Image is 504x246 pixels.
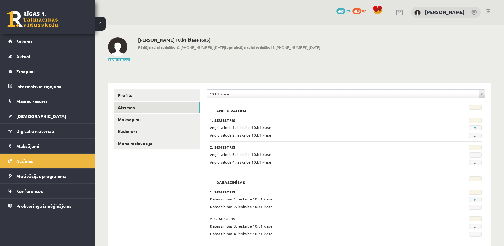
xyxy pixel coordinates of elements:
span: Dabaszinības 3. ieskaite 10.b1 klase [210,223,273,228]
a: Digitālie materiāli [8,124,87,138]
span: Dabaszinības 1. ieskaite 10.b1 klase [210,196,273,201]
span: mP [346,8,351,13]
span: - [469,224,482,229]
span: Angļu valoda 3. ieskaite 10.b1 klase [210,152,271,157]
h3: 1. Semestris [210,190,435,194]
span: Konferences [16,188,43,194]
a: [PERSON_NAME] [425,9,465,15]
a: Maksājumi [8,139,87,153]
button: Mainīt bildi [108,58,130,61]
legend: Maksājumi [16,139,87,153]
span: Atzīmes [16,158,33,164]
span: 605 [336,8,345,14]
span: - [469,152,482,158]
span: Angļu valoda 1. ieskaite 10.b1 klase [210,125,271,130]
a: 7 [474,126,476,131]
span: Aktuāli [16,53,31,59]
span: Digitālie materiāli [16,128,54,134]
a: [DEMOGRAPHIC_DATA] [8,109,87,123]
a: Atzīmes [8,154,87,168]
a: Ziņojumi [8,64,87,79]
span: - [469,133,482,138]
img: Amālija Gabrene [414,10,421,16]
span: 10:[PHONE_NUMBER][DATE] 15:[PHONE_NUMBER][DATE] [138,45,320,50]
a: Radinieki [114,125,200,137]
b: Iepriekšējo reizi redzēts [225,45,270,50]
a: Motivācijas programma [8,169,87,183]
h3: 2. Semestris [210,145,435,149]
h2: [PERSON_NAME] 10.b1 klase (605) [138,37,320,43]
a: Sākums [8,34,87,49]
b: Pēdējo reizi redzēts [138,45,175,50]
legend: Informatīvie ziņojumi [16,79,87,94]
a: Aktuāli [8,49,87,64]
img: Amālija Gabrene [108,37,127,56]
span: Dabaszinības 4. ieskaite 10.b1 klase [210,231,273,236]
legend: Ziņojumi [16,64,87,79]
a: Atzīmes [114,102,200,113]
a: Mācību resursi [8,94,87,109]
h2: Dabaszinības [210,176,251,183]
span: Dabaszinības 2. ieskaite 10.b1 klase [210,204,273,209]
span: - [469,205,482,210]
a: 605 mP [336,8,351,13]
span: Proktoringa izmēģinājums [16,203,72,209]
span: Sākums [16,39,32,44]
h3: 1. Semestris [210,118,435,123]
a: Rīgas 1. Tālmācības vidusskola [7,11,58,27]
a: 10.b1 klase [207,90,485,98]
span: - [469,232,482,237]
a: Maksājumi [114,114,200,125]
h3: 2. Semestris [210,216,435,221]
span: Mācību resursi [16,98,47,104]
span: Angļu valoda 2. ieskaite 10.b1 klase [210,132,271,137]
span: - [469,160,482,165]
a: Mana motivācija [114,137,200,149]
span: Angļu valoda 4. ieskaite 10.b1 klase [210,159,271,165]
a: Informatīvie ziņojumi [8,79,87,94]
span: [DEMOGRAPHIC_DATA] [16,113,66,119]
span: 10.b1 klase [210,90,476,98]
a: 626 xp [352,8,369,13]
span: xp [362,8,366,13]
a: Proktoringa izmēģinājums [8,199,87,213]
a: 8 [474,197,476,202]
span: 626 [352,8,361,14]
span: Motivācijas programma [16,173,66,179]
a: Profils [114,89,200,101]
a: Konferences [8,184,87,198]
h2: Angļu valoda [210,105,253,111]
